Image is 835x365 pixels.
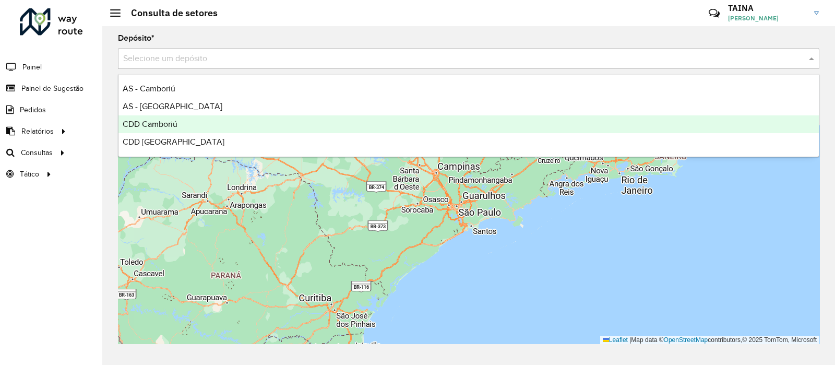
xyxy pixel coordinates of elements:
[629,336,631,344] span: |
[664,336,708,344] a: OpenStreetMap
[20,104,46,115] span: Pedidos
[121,7,218,19] h2: Consulta de setores
[22,62,42,73] span: Painel
[728,3,806,13] h3: TAINA
[20,169,39,180] span: Tático
[21,83,83,94] span: Painel de Sugestão
[123,84,175,93] span: AS - Camboriú
[21,126,54,137] span: Relatórios
[118,32,154,44] label: Depósito
[603,336,628,344] a: Leaflet
[123,137,224,146] span: CDD [GEOGRAPHIC_DATA]
[21,147,53,158] span: Consultas
[123,120,177,128] span: CDD Camboriú
[728,14,806,23] span: [PERSON_NAME]
[118,74,819,157] ng-dropdown-panel: Options list
[123,102,222,111] span: AS - [GEOGRAPHIC_DATA]
[600,336,819,345] div: Map data © contributors,© 2025 TomTom, Microsoft
[703,2,725,25] a: Contato Rápido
